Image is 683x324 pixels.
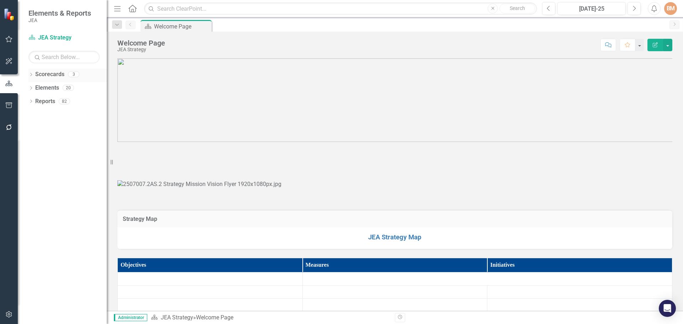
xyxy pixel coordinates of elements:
[4,8,16,21] img: ClearPoint Strategy
[28,17,91,23] small: JEA
[117,47,165,52] div: JEA Strategy
[35,84,59,92] a: Elements
[117,58,672,142] img: mceclip0%20v48.png
[368,233,422,241] a: JEA Strategy Map
[499,4,535,14] button: Search
[510,5,525,11] span: Search
[151,314,390,322] div: »
[28,34,100,42] a: JEA Strategy
[154,22,210,31] div: Welcome Page
[35,70,64,79] a: Scorecards
[560,5,623,13] div: [DATE]-25
[68,71,79,78] div: 3
[59,98,70,104] div: 82
[659,300,676,317] div: Open Intercom Messenger
[196,314,233,321] div: Welcome Page
[664,2,677,15] button: BM
[117,180,281,188] img: 2507007.2AS.2 Strategy Mission Vision Flyer 1920x1080px.jpg
[28,51,100,63] input: Search Below...
[63,85,74,91] div: 20
[161,314,193,321] a: JEA Strategy
[114,314,147,321] span: Administrator
[35,97,55,106] a: Reports
[144,2,537,15] input: Search ClearPoint...
[117,39,165,47] div: Welcome Page
[28,9,91,17] span: Elements & Reports
[557,2,626,15] button: [DATE]-25
[123,216,667,222] h3: Strategy Map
